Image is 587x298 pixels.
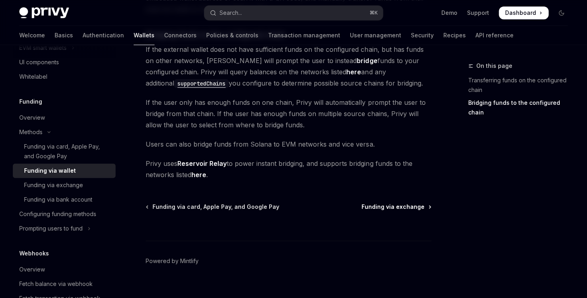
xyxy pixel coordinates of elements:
span: Funding via card, Apple Pay, and Google Pay [152,203,279,211]
strong: bridge [357,57,377,65]
a: supportedChains [174,79,229,87]
button: Toggle Prompting users to fund section [13,221,116,236]
div: Overview [19,113,45,122]
span: Dashboard [505,9,536,17]
a: Funding via exchange [13,178,116,192]
a: Funding via wallet [13,163,116,178]
a: Reservoir Relay [177,159,227,168]
div: Configuring funding methods [19,209,96,219]
a: Support [467,9,489,17]
h5: Webhooks [19,249,49,258]
a: Fetch balance via webhook [13,277,116,291]
span: ⌘ K [370,10,378,16]
div: Funding via exchange [24,180,83,190]
a: Authentication [83,26,124,45]
span: Privy uses to power instant bridging, and supports bridging funds to the networks listed . [146,158,431,180]
div: UI components [19,57,59,67]
a: Funding via exchange [362,203,431,211]
a: Funding via bank account [13,192,116,207]
div: Fetch balance via webhook [19,279,93,289]
span: Users can also bridge funds from Solana to EVM networks and vice versa. [146,139,431,150]
a: Policies & controls [206,26,258,45]
button: Toggle Methods section [13,125,116,139]
a: Connectors [164,26,197,45]
a: Overview [13,262,116,277]
div: Funding via bank account [24,195,92,204]
div: Search... [219,8,242,18]
div: Prompting users to fund [19,224,83,233]
a: UI components [13,55,116,69]
span: On this page [476,61,512,71]
a: Powered by Mintlify [146,257,199,265]
a: here [346,68,361,76]
a: Transferring funds on the configured chain [468,74,574,96]
img: dark logo [19,7,69,18]
a: User management [350,26,401,45]
button: Toggle dark mode [555,6,568,19]
a: here [191,171,206,179]
a: Welcome [19,26,45,45]
a: Wallets [134,26,154,45]
a: Whitelabel [13,69,116,84]
a: Bridging funds to the configured chain [468,96,574,119]
a: API reference [475,26,514,45]
code: supportedChains [174,79,229,88]
a: Funding via card, Apple Pay, and Google Pay [146,203,279,211]
span: If the external wallet does not have sufficient funds on the configured chain, but has funds on o... [146,44,431,89]
span: Funding via exchange [362,203,425,211]
a: Configuring funding methods [13,207,116,221]
h5: Funding [19,97,42,106]
a: Funding via card, Apple Pay, and Google Pay [13,139,116,163]
div: Funding via card, Apple Pay, and Google Pay [24,142,111,161]
a: Dashboard [499,6,548,19]
a: Overview [13,110,116,125]
a: Basics [55,26,73,45]
button: Open search [204,6,383,20]
div: Whitelabel [19,72,47,82]
a: Demo [441,9,457,17]
div: Methods [19,127,43,137]
span: If the user only has enough funds on one chain, Privy will automatically prompt the user to bridg... [146,97,431,131]
div: Funding via wallet [24,166,76,176]
a: Recipes [443,26,466,45]
a: Transaction management [268,26,340,45]
div: Overview [19,265,45,274]
a: Security [411,26,434,45]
